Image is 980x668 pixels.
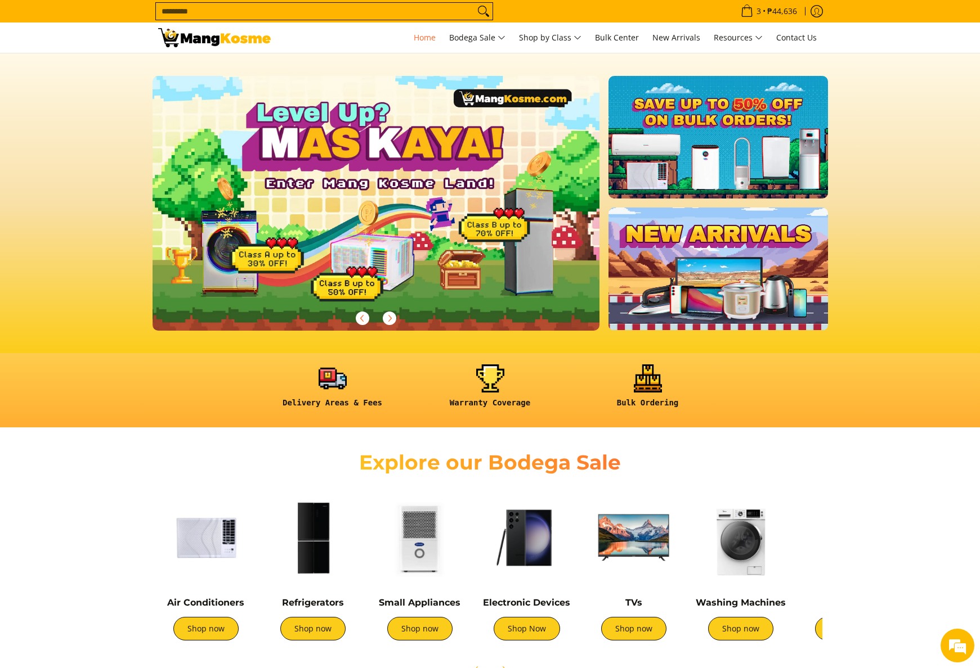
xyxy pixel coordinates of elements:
a: Contact Us [771,22,822,53]
img: Electronic Devices [479,490,575,585]
a: Shop Now [494,617,560,640]
img: Refrigerators [265,490,361,585]
span: New Arrivals [652,32,700,43]
span: Bulk Center [595,32,639,43]
span: ₱44,636 [766,7,799,15]
span: Bodega Sale [449,31,505,45]
a: Electronic Devices [483,597,570,608]
a: <h6><strong>Delivery Areas & Fees</strong></h6> [259,364,406,417]
a: Shop now [173,617,239,640]
a: Home [408,22,441,53]
a: Washing Machines [696,597,786,608]
a: Bulk Center [589,22,645,53]
a: Shop now [601,617,666,640]
h2: Explore our Bodega Sale [327,450,654,475]
span: Shop by Class [519,31,581,45]
img: Mang Kosme: Your Home Appliances Warehouse Sale Partner! [158,28,271,47]
nav: Main Menu [282,22,822,53]
button: Search [475,3,493,20]
img: Cookers [800,490,896,585]
span: Home [414,32,436,43]
a: TVs [625,597,642,608]
button: Previous [350,306,375,331]
a: Resources [708,22,768,53]
a: Shop now [708,617,773,640]
a: <h6><strong>Warranty Coverage</strong></h6> [417,364,563,417]
img: Gaming desktop banner [153,76,600,331]
span: Resources [714,31,763,45]
a: Refrigerators [282,597,344,608]
img: Washing Machines [693,490,789,585]
button: Next [377,306,402,331]
img: Small Appliances [372,490,468,585]
img: TVs [586,490,682,585]
a: Small Appliances [379,597,460,608]
a: Air Conditioners [167,597,244,608]
span: Contact Us [776,32,817,43]
a: Shop now [387,617,453,640]
a: Shop now [815,617,880,640]
a: New Arrivals [647,22,706,53]
a: Shop now [280,617,346,640]
a: Shop by Class [513,22,587,53]
span: • [737,5,800,17]
span: 3 [755,7,763,15]
img: Air Conditioners [158,490,254,585]
a: Bodega Sale [444,22,511,53]
a: <h6><strong>Bulk Ordering</strong></h6> [575,364,721,417]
